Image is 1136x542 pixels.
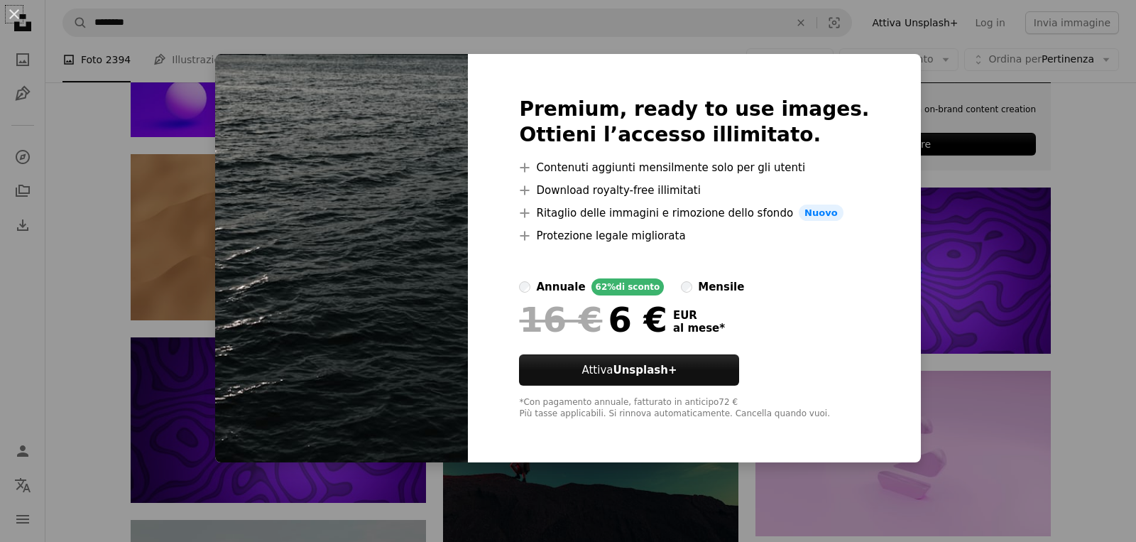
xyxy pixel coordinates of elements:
[591,278,665,296] div: 62% di sconto
[519,281,530,293] input: annuale62%di sconto
[519,301,667,338] div: 6 €
[519,205,869,222] li: Ritaglio delle immagini e rimozione dello sfondo
[536,278,585,296] div: annuale
[519,227,869,244] li: Protezione legale migliorata
[215,54,468,463] img: premium_photo-1728442648049-e39e8dc3d1ae
[519,354,739,386] button: AttivaUnsplash+
[519,97,869,148] h2: Premium, ready to use images. Ottieni l’accesso illimitato.
[519,397,869,420] div: *Con pagamento annuale, fatturato in anticipo 72 € Più tasse applicabili. Si rinnova automaticame...
[519,301,602,338] span: 16 €
[519,182,869,199] li: Download royalty-free illimitati
[698,278,744,296] div: mensile
[673,309,725,322] span: EUR
[519,159,869,176] li: Contenuti aggiunti mensilmente solo per gli utenti
[613,364,677,376] strong: Unsplash+
[673,322,725,335] span: al mese *
[681,281,692,293] input: mensile
[799,205,843,222] span: Nuovo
